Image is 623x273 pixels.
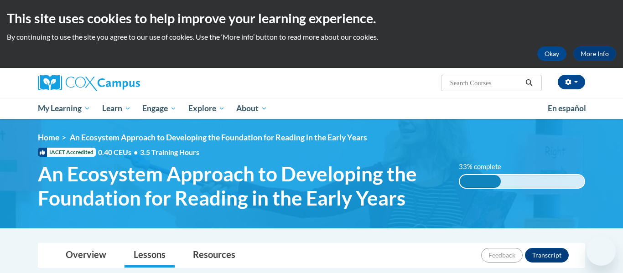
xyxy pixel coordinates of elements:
[38,162,445,210] span: An Ecosystem Approach to Developing the Foundation for Reading in the Early Years
[70,133,367,142] span: An Ecosystem Approach to Developing the Foundation for Reading in the Early Years
[558,75,585,89] button: Account Settings
[7,9,616,27] h2: This site uses cookies to help improve your learning experience.
[134,148,138,156] span: •
[449,77,522,88] input: Search Courses
[142,103,177,114] span: Engage
[182,98,231,119] a: Explore
[102,103,131,114] span: Learn
[184,243,244,268] a: Resources
[32,98,96,119] a: My Learning
[460,175,501,188] div: 33% complete
[573,46,616,61] a: More Info
[459,162,511,172] label: 33% complete
[542,99,592,118] a: En español
[236,103,267,114] span: About
[98,147,140,157] span: 0.40 CEUs
[231,98,274,119] a: About
[7,32,616,42] p: By continuing to use the site you agree to our use of cookies. Use the ‘More info’ button to read...
[537,46,566,61] button: Okay
[125,243,175,268] a: Lessons
[136,98,182,119] a: Engage
[548,103,586,113] span: En español
[38,75,140,91] img: Cox Campus
[38,75,211,91] a: Cox Campus
[57,243,115,268] a: Overview
[525,248,569,263] button: Transcript
[481,248,523,263] button: Feedback
[140,148,199,156] span: 3.5 Training Hours
[188,103,225,114] span: Explore
[38,103,90,114] span: My Learning
[96,98,137,119] a: Learn
[38,148,96,157] span: IACET Accredited
[522,77,536,88] button: Search
[24,98,599,119] div: Main menu
[38,133,59,142] a: Home
[587,237,616,266] iframe: Button to launch messaging window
